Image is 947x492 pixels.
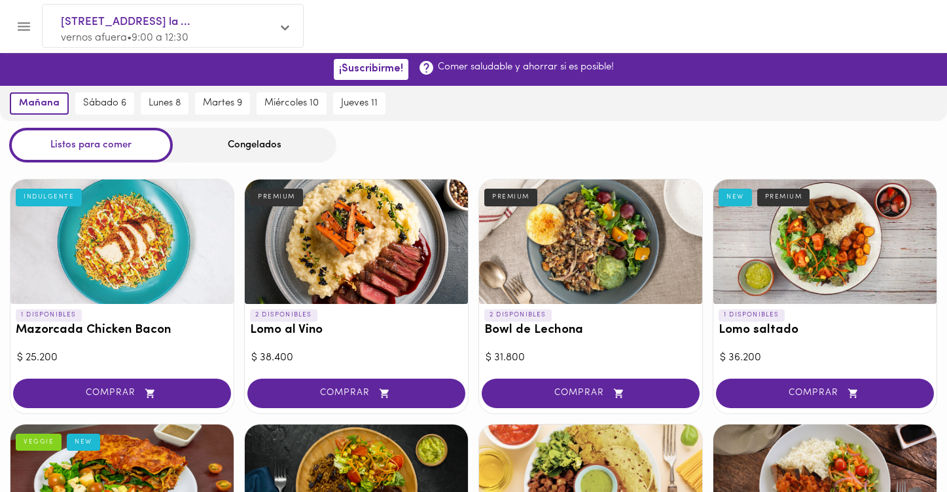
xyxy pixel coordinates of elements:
[61,33,188,43] span: vernos afuera • 9:00 a 12:30
[8,10,40,43] button: Menu
[264,388,449,399] span: COMPRAR
[173,128,336,162] div: Congelados
[486,350,696,366] div: $ 31.800
[257,92,327,115] button: miércoles 10
[250,189,303,206] div: PREMIUM
[16,434,62,451] div: VEGGIE
[484,189,537,206] div: PREMIUM
[719,309,785,321] p: 1 DISPONIBLES
[61,14,272,31] span: [STREET_ADDRESS] la ...
[720,350,930,366] div: $ 36.200
[10,92,69,115] button: mañana
[29,388,215,399] span: COMPRAR
[251,350,461,366] div: $ 38.400
[334,59,408,79] button: ¡Suscribirme!
[482,379,700,408] button: COMPRAR
[250,324,463,337] h3: Lomo al Vino
[264,98,319,109] span: miércoles 10
[75,92,134,115] button: sábado 6
[149,98,181,109] span: lunes 8
[498,388,683,399] span: COMPRAR
[871,416,934,479] iframe: Messagebird Livechat Widget
[479,180,702,304] div: Bowl de Lechona
[83,98,126,109] span: sábado 6
[245,180,468,304] div: Lomo al Vino
[16,324,228,337] h3: Mazorcada Chicken Bacon
[484,309,552,321] p: 2 DISPONIBLES
[195,92,250,115] button: martes 9
[333,92,385,115] button: jueves 11
[67,434,100,451] div: NEW
[9,128,173,162] div: Listos para comer
[16,309,82,321] p: 1 DISPONIBLES
[732,388,918,399] span: COMPRAR
[19,98,60,109] span: mañana
[17,350,227,366] div: $ 25.200
[716,379,934,408] button: COMPRAR
[247,379,465,408] button: COMPRAR
[438,60,614,74] p: Comer saludable y ahorrar si es posible!
[341,98,378,109] span: jueves 11
[141,92,188,115] button: lunes 8
[13,379,231,408] button: COMPRAR
[719,189,752,206] div: NEW
[10,180,234,304] div: Mazorcada Chicken Bacon
[719,324,931,337] h3: Lomo saltado
[16,189,82,206] div: INDULGENTE
[203,98,242,109] span: martes 9
[339,63,403,75] span: ¡Suscribirme!
[484,324,697,337] h3: Bowl de Lechona
[757,189,810,206] div: PREMIUM
[713,180,937,304] div: Lomo saltado
[250,309,317,321] p: 2 DISPONIBLES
